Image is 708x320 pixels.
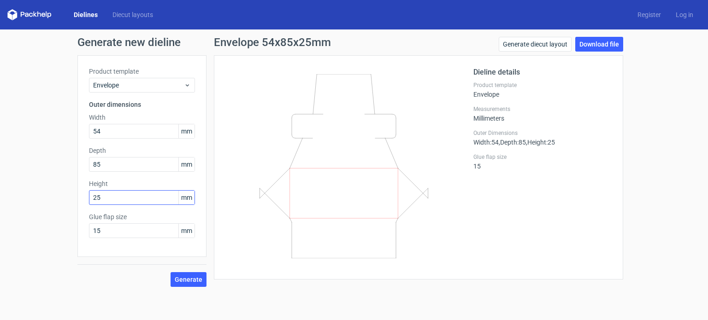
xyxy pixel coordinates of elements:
[89,146,195,155] label: Depth
[473,139,499,146] span: Width : 54
[473,105,612,122] div: Millimeters
[89,113,195,122] label: Width
[668,10,701,19] a: Log in
[171,272,206,287] button: Generate
[89,212,195,221] label: Glue flap size
[77,37,631,48] h1: Generate new dieline
[178,124,195,138] span: mm
[526,139,555,146] span: , Height : 25
[473,153,612,170] div: 15
[473,105,612,113] label: Measurements
[214,37,331,48] h1: Envelope 54x85x25mm
[473,81,612,98] div: Envelope
[105,10,160,19] a: Diecut layouts
[473,81,612,89] label: Product template
[89,179,195,188] label: Height
[89,100,195,109] h3: Outer dimensions
[178,224,195,238] span: mm
[575,37,623,52] a: Download file
[473,153,612,161] label: Glue flap size
[473,129,612,137] label: Outer Dimensions
[175,276,202,283] span: Generate
[630,10,668,19] a: Register
[178,191,195,204] span: mm
[499,139,526,146] span: , Depth : 85
[473,67,612,78] h2: Dieline details
[66,10,105,19] a: Dielines
[178,157,195,171] span: mm
[93,81,184,90] span: Envelope
[499,37,572,52] a: Generate diecut layout
[89,67,195,76] label: Product template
